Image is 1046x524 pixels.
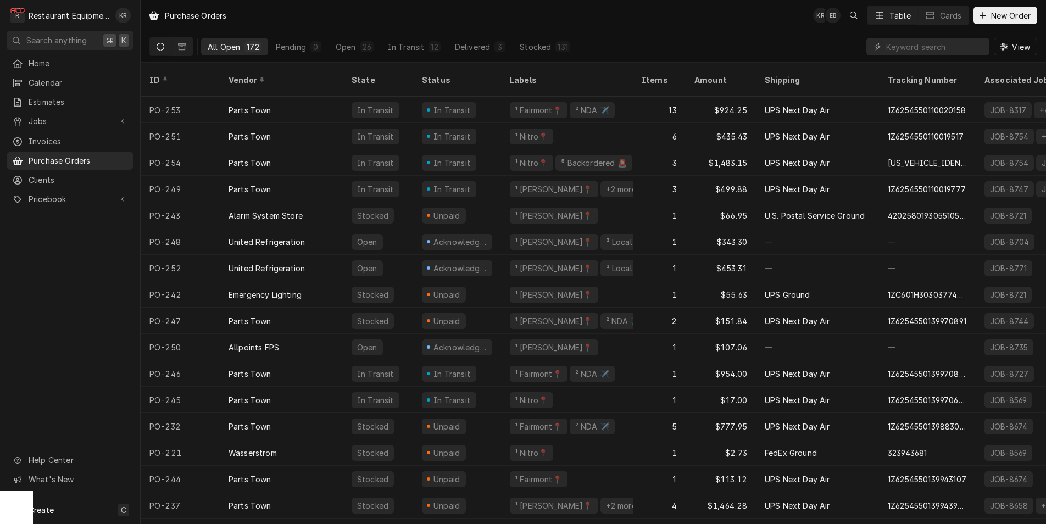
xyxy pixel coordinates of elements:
a: Go to Pricebook [7,190,133,208]
div: Unpaid [432,500,461,511]
div: 13 [633,97,686,123]
div: — [879,334,976,360]
div: Unpaid [432,210,461,221]
div: 4 [633,492,686,519]
span: Jobs [29,115,112,127]
div: Stocked [356,289,390,300]
div: Pending [276,41,306,53]
div: 420258019305510597204625010417 [888,210,967,221]
div: 1Z6254550139883093 [888,421,967,432]
div: 3 [633,149,686,176]
div: +2 more [605,500,637,511]
div: ² NDA ✈️ [574,104,610,116]
a: Go to What's New [7,470,133,488]
div: JOB-8569 [989,447,1028,459]
div: In Transit [356,104,395,116]
button: Open search [845,7,863,24]
div: Unpaid [432,315,461,327]
div: In Transit [356,368,395,380]
div: ² NDA ✈️ [574,368,610,380]
div: 1 [633,360,686,387]
div: ¹ Nitro📍 [514,394,549,406]
div: 1Z6254550110019517 [888,131,964,142]
div: ¹ [PERSON_NAME]📍 [514,183,594,195]
span: ⌘ [106,35,114,46]
div: ² NDA ✈️ [574,421,610,432]
span: Calendar [29,77,128,88]
div: In Transit [432,368,472,380]
div: — [879,255,976,281]
div: In Transit [356,131,395,142]
div: 172 [247,41,259,53]
div: JOB-8704 [989,236,1030,248]
div: Restaurant Equipment Diagnostics [29,10,109,21]
div: — [756,255,879,281]
div: In Transit [432,131,472,142]
div: Amount [694,74,745,86]
div: ¹ [PERSON_NAME]📍 [514,210,594,221]
div: Open [356,236,379,248]
div: JOB-8744 [989,315,1030,327]
div: All Open [208,41,240,53]
div: Delivered [455,41,490,53]
div: Items [642,74,675,86]
div: Open [336,41,356,53]
div: $499.88 [686,176,756,202]
a: Go to Jobs [7,112,133,130]
div: JOB-8727 [989,368,1030,380]
div: 1 [633,255,686,281]
div: PO-250 [141,334,220,360]
div: PO-247 [141,308,220,334]
div: ¹ [PERSON_NAME]📍 [514,500,594,511]
div: Cards [940,10,962,21]
div: JOB-8754 [989,157,1030,169]
div: Acknowledged [432,236,488,248]
div: ¹ Nitro📍 [514,131,549,142]
button: View [994,38,1037,55]
div: Parts Town [229,131,271,142]
div: UPS Next Day Air [765,500,830,511]
div: R [10,8,25,23]
div: PO-232 [141,413,220,439]
div: PO-248 [141,228,220,255]
div: 1Z6254550139970604 [888,394,967,406]
div: JOB-8569 [989,394,1028,406]
div: 6 [633,123,686,149]
div: Parts Town [229,183,271,195]
div: — [879,228,976,255]
div: JOB-8721 [989,289,1027,300]
div: PO-237 [141,492,220,519]
span: Create [29,505,54,515]
div: Labels [510,74,624,86]
div: $55.63 [686,281,756,308]
div: — [756,334,879,360]
div: 1 [633,202,686,228]
div: Status [422,74,490,86]
div: PO-249 [141,176,220,202]
input: Keyword search [886,38,984,55]
div: 1ZC601H30303774055 [888,289,967,300]
div: $435.43 [686,123,756,149]
div: Unpaid [432,447,461,459]
div: In Transit [356,183,395,195]
div: U.S. Postal Service Ground [765,210,865,221]
div: 1 [633,281,686,308]
div: ¹ [PERSON_NAME]📍 [514,342,594,353]
span: Home [29,58,128,69]
div: PO-245 [141,387,220,413]
span: Estimates [29,96,128,108]
div: PO-242 [141,281,220,308]
a: Purchase Orders [7,152,133,170]
div: 12 [431,41,438,53]
div: ² NDA ✈️ [605,315,641,327]
div: $924.25 [686,97,756,123]
span: Purchase Orders [29,155,128,166]
div: Unpaid [432,473,461,485]
div: 1Z6254550139943947 [888,500,967,511]
div: PO-252 [141,255,220,281]
div: ¹ [PERSON_NAME]📍 [514,236,594,248]
div: UPS Next Day Air [765,131,830,142]
div: JOB-8721 [989,210,1027,221]
div: Unpaid [432,421,461,432]
div: ⁵ Backordered 🚨 [560,157,627,169]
